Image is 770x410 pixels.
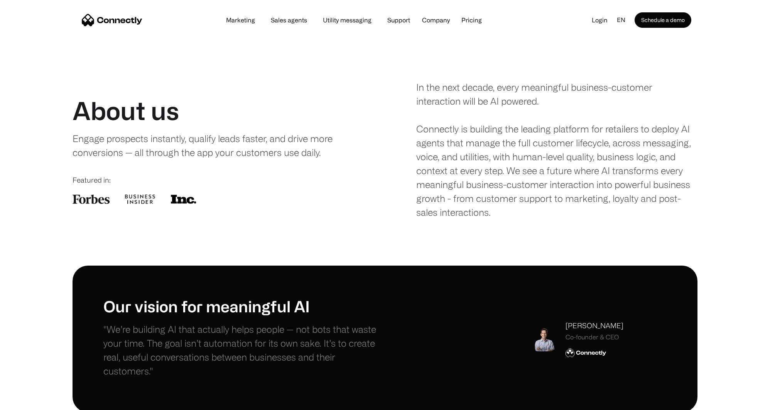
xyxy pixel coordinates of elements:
a: home [82,14,142,26]
ul: Language list [15,396,46,407]
div: Company [422,15,450,25]
aside: Language selected: English [8,396,46,407]
div: en [617,14,625,26]
a: Marketing [220,17,261,23]
a: Login [586,14,614,26]
a: Support [381,17,416,23]
a: Pricing [455,17,488,23]
p: "We’re building AI that actually helps people — not bots that waste your time. The goal isn’t aut... [103,322,385,378]
div: Co-founder & CEO [566,332,623,342]
div: In the next decade, every meaningful business-customer interaction will be AI powered. Connectly ... [416,80,697,219]
div: en [614,14,635,26]
div: Engage prospects instantly, qualify leads faster, and drive more conversions — all through the ap... [73,132,340,159]
a: Sales agents [265,17,313,23]
div: [PERSON_NAME] [566,320,623,331]
div: Featured in: [73,175,354,185]
a: Utility messaging [317,17,378,23]
a: Schedule a demo [635,12,691,28]
div: Company [420,15,452,25]
h1: About us [73,96,179,125]
h1: Our vision for meaningful AI [103,296,385,316]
